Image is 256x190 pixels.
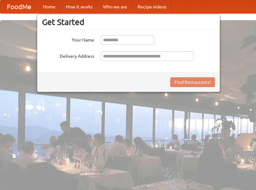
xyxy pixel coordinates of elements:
[42,35,94,43] label: Your Name
[61,0,98,13] a: How it works
[42,17,215,27] h3: Get Started
[132,0,172,13] a: Recipe videos
[0,0,38,13] a: FoodMe
[42,51,94,59] label: Delivery Address
[170,77,215,87] button: Find Restaurants!
[98,0,132,13] a: Who we are
[38,0,61,13] a: Home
